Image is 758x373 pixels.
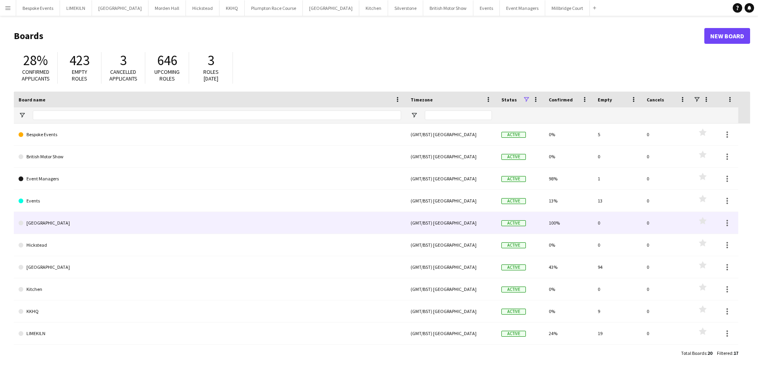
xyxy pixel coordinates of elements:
div: 98% [544,168,593,189]
span: Active [501,176,526,182]
button: Event Managers [500,0,545,16]
div: 5 [593,124,642,145]
a: LIMEKILN [19,322,401,345]
span: Active [501,331,526,337]
div: 0 [642,212,691,234]
span: Timezone [411,97,433,103]
div: 24% [544,322,593,344]
div: 0 [642,124,691,145]
a: Kitchen [19,278,401,300]
div: 0 [593,146,642,167]
div: 19 [593,322,642,344]
span: Status [501,97,517,103]
div: 0 [642,256,691,278]
button: Silverstone [388,0,423,16]
button: Plumpton Race Course [245,0,303,16]
span: Empty [598,97,612,103]
div: 0 [642,234,691,256]
span: Active [501,132,526,138]
span: 17 [734,350,738,356]
a: [GEOGRAPHIC_DATA] [19,212,401,234]
button: LIMEKILN [60,0,92,16]
span: Active [501,309,526,315]
span: Filtered [717,350,732,356]
span: Upcoming roles [154,68,180,82]
div: (GMT/BST) [GEOGRAPHIC_DATA] [406,146,497,167]
span: 20 [707,350,712,356]
span: Empty roles [72,68,87,82]
div: 0 [642,345,691,366]
a: Events [19,190,401,212]
span: 423 [69,52,90,69]
div: 0 [642,190,691,212]
div: 43% [544,256,593,278]
a: Bespoke Events [19,124,401,146]
div: 0% [544,300,593,322]
span: Total Boards [681,350,706,356]
button: KKHQ [220,0,245,16]
button: Open Filter Menu [19,112,26,119]
div: 1 [593,168,642,189]
div: 0 [593,234,642,256]
div: (GMT/BST) [GEOGRAPHIC_DATA] [406,234,497,256]
span: 3 [120,52,127,69]
div: (GMT/BST) [GEOGRAPHIC_DATA] [406,345,497,366]
div: (GMT/BST) [GEOGRAPHIC_DATA] [406,168,497,189]
div: 0% [544,234,593,256]
span: Cancelled applicants [109,68,137,82]
a: Event Managers [19,168,401,190]
span: 646 [157,52,177,69]
span: Active [501,287,526,292]
span: Active [501,198,526,204]
div: 0 [642,322,691,344]
a: [GEOGRAPHIC_DATA] [19,345,401,367]
div: 0 [642,146,691,167]
button: Hickstead [186,0,220,16]
button: Kitchen [359,0,388,16]
div: 0% [544,124,593,145]
span: Active [501,264,526,270]
span: Confirmed [549,97,573,103]
div: 0 [642,278,691,300]
div: 0% [544,146,593,167]
div: 0 [593,278,642,300]
div: (GMT/BST) [GEOGRAPHIC_DATA] [406,278,497,300]
div: 0% [544,278,593,300]
span: Active [501,220,526,226]
span: 3 [208,52,214,69]
span: Cancels [647,97,664,103]
button: [GEOGRAPHIC_DATA] [92,0,148,16]
button: Morden Hall [148,0,186,16]
span: Active [501,242,526,248]
div: (GMT/BST) [GEOGRAPHIC_DATA] [406,256,497,278]
span: Roles [DATE] [203,68,219,82]
button: Events [473,0,500,16]
span: Active [501,154,526,160]
input: Timezone Filter Input [425,111,492,120]
span: Confirmed applicants [22,68,50,82]
div: (GMT/BST) [GEOGRAPHIC_DATA] [406,212,497,234]
a: KKHQ [19,300,401,322]
a: New Board [704,28,750,44]
div: (GMT/BST) [GEOGRAPHIC_DATA] [406,190,497,212]
button: Bespoke Events [16,0,60,16]
button: Open Filter Menu [411,112,418,119]
a: British Motor Show [19,146,401,168]
div: : [717,345,738,361]
div: 0 [642,168,691,189]
div: : [681,345,712,361]
a: Hickstead [19,234,401,256]
div: (GMT/BST) [GEOGRAPHIC_DATA] [406,300,497,322]
button: British Motor Show [423,0,473,16]
div: 0 [593,212,642,234]
div: 16 [593,345,642,366]
div: 22% [544,345,593,366]
div: 100% [544,212,593,234]
div: 94 [593,256,642,278]
div: 0 [642,300,691,322]
div: (GMT/BST) [GEOGRAPHIC_DATA] [406,322,497,344]
span: Board name [19,97,45,103]
span: 28% [23,52,48,69]
div: 13% [544,190,593,212]
div: 13 [593,190,642,212]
